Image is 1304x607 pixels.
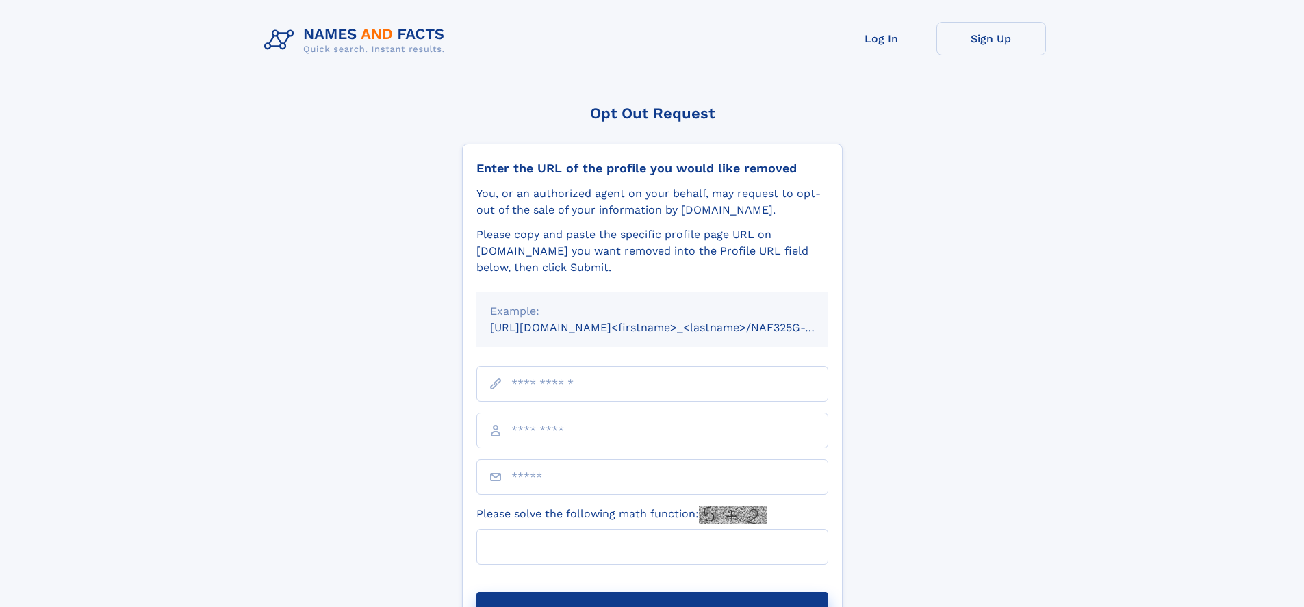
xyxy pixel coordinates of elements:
[936,22,1046,55] a: Sign Up
[259,22,456,59] img: Logo Names and Facts
[476,506,767,524] label: Please solve the following math function:
[476,185,828,218] div: You, or an authorized agent on your behalf, may request to opt-out of the sale of your informatio...
[490,321,854,334] small: [URL][DOMAIN_NAME]<firstname>_<lastname>/NAF325G-xxxxxxxx
[827,22,936,55] a: Log In
[462,105,843,122] div: Opt Out Request
[476,161,828,176] div: Enter the URL of the profile you would like removed
[476,227,828,276] div: Please copy and paste the specific profile page URL on [DOMAIN_NAME] you want removed into the Pr...
[490,303,815,320] div: Example:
